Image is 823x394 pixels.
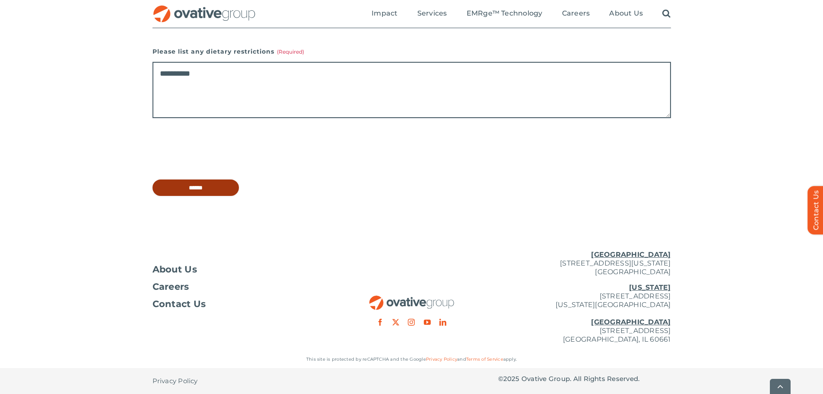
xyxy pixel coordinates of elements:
[153,368,325,394] nav: Footer - Privacy Policy
[591,318,670,326] u: [GEOGRAPHIC_DATA]
[498,375,671,383] p: © Ovative Group. All Rights Reserved.
[562,9,590,18] span: Careers
[153,265,325,308] nav: Footer Menu
[609,9,643,18] span: About Us
[153,368,198,394] a: Privacy Policy
[153,282,189,291] span: Careers
[153,355,671,364] p: This site is protected by reCAPTCHA and the Google and apply.
[153,135,284,169] iframe: reCAPTCHA
[408,319,415,326] a: instagram
[503,375,520,383] span: 2025
[629,283,670,291] u: [US_STATE]
[153,300,325,308] a: Contact Us
[498,250,671,276] p: [STREET_ADDRESS][US_STATE] [GEOGRAPHIC_DATA]
[153,377,198,385] span: Privacy Policy
[372,9,397,18] span: Impact
[153,282,325,291] a: Careers
[466,356,503,362] a: Terms of Service
[392,319,399,326] a: twitter
[153,265,325,274] a: About Us
[662,9,670,19] a: Search
[153,45,671,58] label: Please list any dietary restrictions
[372,9,397,19] a: Impact
[153,300,206,308] span: Contact Us
[426,356,457,362] a: Privacy Policy
[417,9,447,18] span: Services
[609,9,643,19] a: About Us
[562,9,590,19] a: Careers
[377,319,384,326] a: facebook
[467,9,543,18] span: EMRge™ Technology
[439,319,446,326] a: linkedin
[498,283,671,344] p: [STREET_ADDRESS] [US_STATE][GEOGRAPHIC_DATA] [STREET_ADDRESS] [GEOGRAPHIC_DATA], IL 60661
[424,319,431,326] a: youtube
[417,9,447,19] a: Services
[467,9,543,19] a: EMRge™ Technology
[277,48,304,55] span: (Required)
[153,4,256,13] a: OG_Full_horizontal_RGB
[153,265,197,274] span: About Us
[369,295,455,303] a: OG_Full_horizontal_RGB
[591,250,670,259] u: [GEOGRAPHIC_DATA]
